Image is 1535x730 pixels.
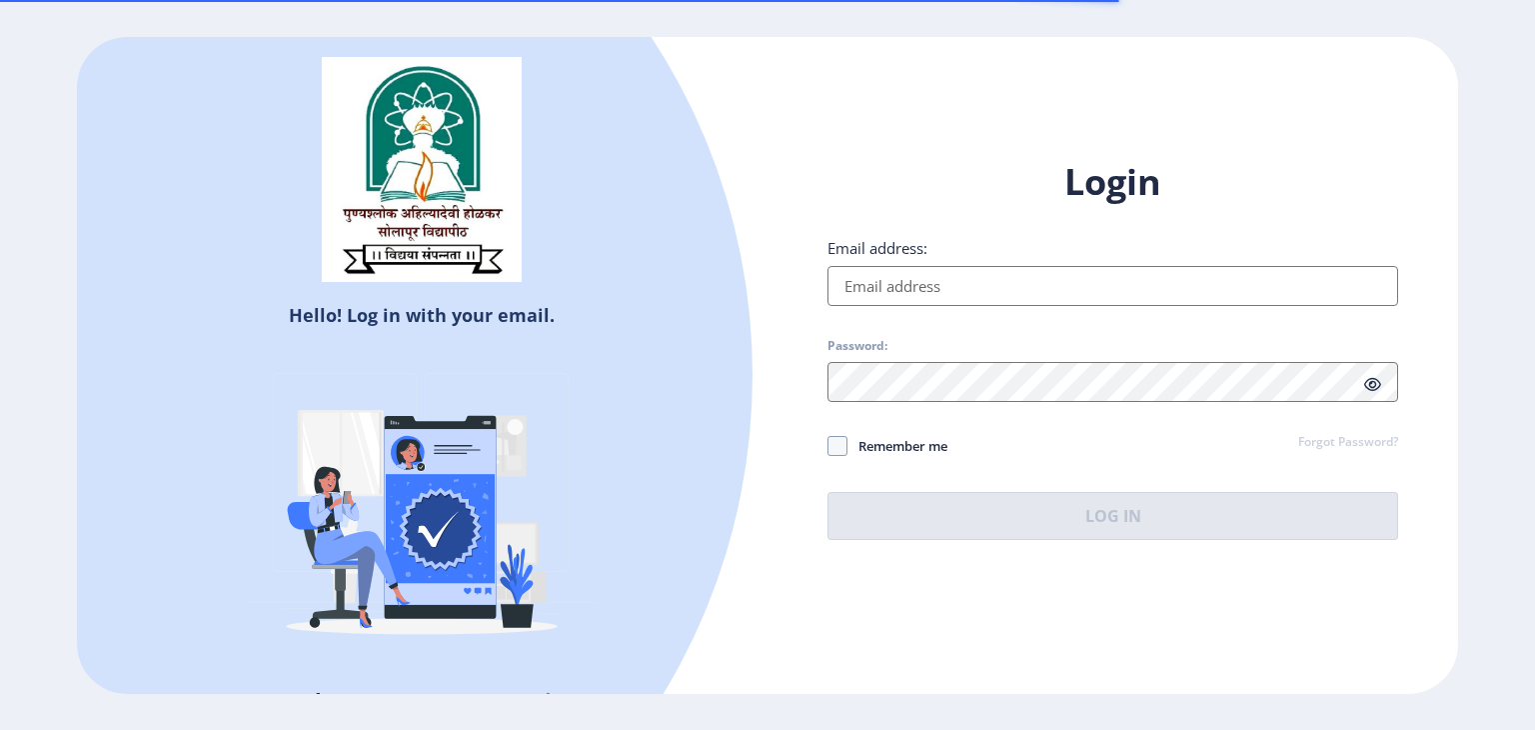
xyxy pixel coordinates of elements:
[247,335,597,685] img: Verified-rafiki.svg
[827,158,1398,206] h1: Login
[92,685,753,717] h5: Don't have an account?
[827,492,1398,540] button: Log In
[847,434,947,458] span: Remember me
[1298,434,1398,452] a: Forgot Password?
[505,686,596,716] a: Register
[827,266,1398,306] input: Email address
[827,338,887,354] label: Password:
[322,57,522,283] img: sulogo.png
[827,238,927,258] label: Email address:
